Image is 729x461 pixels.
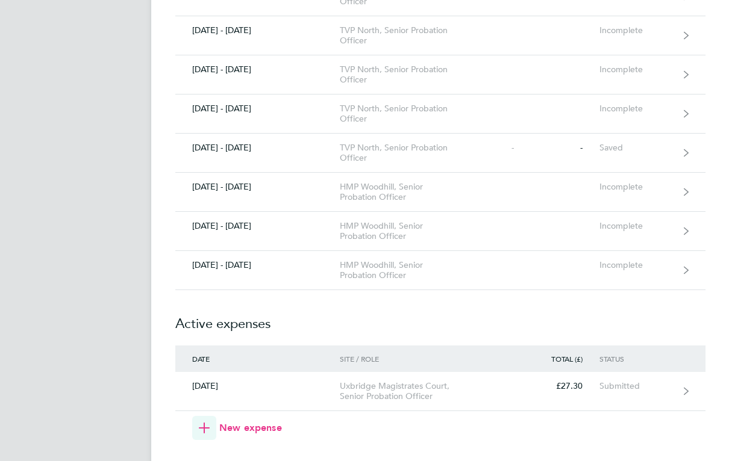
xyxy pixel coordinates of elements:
div: [DATE] - [DATE] [175,104,340,114]
div: Total (£) [531,354,599,363]
a: [DATE] - [DATE]HMP Woodhill, Senior Probation OfficerIncomplete [175,212,706,251]
div: Incomplete [599,25,674,36]
div: Incomplete [599,64,674,75]
span: New expense [219,421,282,435]
a: [DATE] - [DATE]TVP North, Senior Probation Officer--Saved [175,134,706,173]
div: TVP North, Senior Probation Officer [340,25,478,46]
a: [DATE] - [DATE]TVP North, Senior Probation OfficerIncomplete [175,94,706,134]
div: Incomplete [599,104,674,114]
button: New expense [192,416,282,440]
div: [DATE] - [DATE] [175,260,340,270]
div: Site / Role [340,354,478,363]
div: [DATE] - [DATE] [175,64,340,75]
div: Incomplete [599,260,674,270]
a: [DATE] - [DATE]TVP North, Senior Probation OfficerIncomplete [175,55,706,94]
div: HMP Woodhill, Senior Probation Officer [340,260,478,280]
div: Saved [599,143,674,153]
div: [DATE] - [DATE] [175,182,340,192]
a: [DATE] - [DATE]HMP Woodhill, Senior Probation OfficerIncomplete [175,251,706,290]
div: HMP Woodhill, Senior Probation Officer [340,221,478,241]
div: HMP Woodhill, Senior Probation Officer [340,182,478,202]
div: TVP North, Senior Probation Officer [340,104,478,124]
div: Incomplete [599,182,674,192]
div: [DATE] [175,381,340,391]
div: Date [175,354,340,363]
div: Status [599,354,674,363]
div: TVP North, Senior Probation Officer [340,64,478,85]
div: [DATE] - [DATE] [175,143,340,153]
div: Submitted [599,381,674,391]
a: [DATE] - [DATE]TVP North, Senior Probation OfficerIncomplete [175,16,706,55]
div: - [478,143,531,153]
div: Incomplete [599,221,674,231]
div: Uxbridge Magistrates Court, Senior Probation Officer [340,381,478,401]
a: [DATE]Uxbridge Magistrates Court, Senior Probation Officer£27.30Submitted [175,372,706,411]
div: [DATE] - [DATE] [175,221,340,231]
div: £27.30 [531,381,599,391]
a: [DATE] - [DATE]HMP Woodhill, Senior Probation OfficerIncomplete [175,173,706,212]
h2: Active expenses [175,290,706,345]
div: [DATE] - [DATE] [175,25,340,36]
div: TVP North, Senior Probation Officer [340,143,478,163]
div: - [531,143,599,153]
